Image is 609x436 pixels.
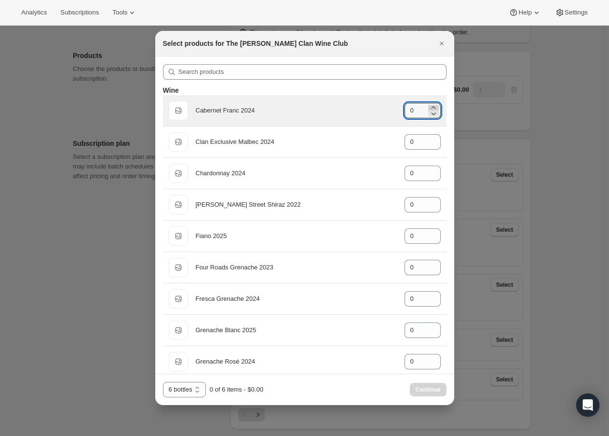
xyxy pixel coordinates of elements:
[60,9,99,16] span: Subscriptions
[196,137,397,147] div: Clan Exclusive Malbec 2024
[576,394,599,417] div: Open Intercom Messenger
[163,85,179,95] h3: Wine
[196,169,397,178] div: Chardonnay 2024
[54,6,105,19] button: Subscriptions
[196,357,397,366] div: Grenache Rosé 2024
[21,9,47,16] span: Analytics
[565,9,588,16] span: Settings
[112,9,127,16] span: Tools
[196,231,397,241] div: Fiano 2025
[518,9,531,16] span: Help
[163,39,348,48] h2: Select products for The [PERSON_NAME] Clan Wine Club
[435,37,448,50] button: Close
[196,294,397,304] div: Fresca Grenache 2024
[107,6,143,19] button: Tools
[549,6,594,19] button: Settings
[196,263,397,272] div: Four Roads Grenache 2023
[196,325,397,335] div: Grenache Blanc 2025
[210,385,263,394] div: 0 of 6 items - $0.00
[15,6,53,19] button: Analytics
[178,64,447,80] input: Search products
[196,106,397,115] div: Cabernet Franc 2024
[503,6,547,19] button: Help
[196,200,397,210] div: [PERSON_NAME] Street Shiraz 2022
